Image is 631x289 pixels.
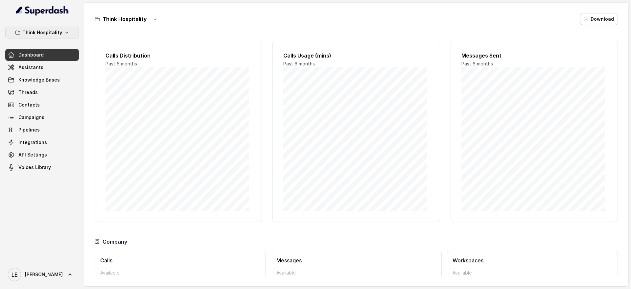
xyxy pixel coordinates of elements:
span: Knowledge Bases [18,77,60,83]
a: Assistants [5,61,79,73]
h2: Messages Sent [461,52,607,60]
span: Integrations [18,139,47,146]
a: Knowledge Bases [5,74,79,86]
span: API Settings [18,152,47,158]
span: [PERSON_NAME] [25,271,63,278]
a: Integrations [5,136,79,148]
p: Available [276,270,436,276]
img: light.svg [16,5,69,16]
a: Voices Library [5,161,79,173]
p: Think Hospitality [22,29,62,36]
a: Campaigns [5,111,79,123]
a: [PERSON_NAME] [5,265,79,284]
h3: Workspaces [453,256,612,264]
span: Pipelines [18,127,40,133]
h2: Calls Distribution [105,52,251,60]
span: Dashboard [18,52,44,58]
a: Contacts [5,99,79,111]
a: API Settings [5,149,79,161]
a: Pipelines [5,124,79,136]
a: Dashboard [5,49,79,61]
span: Voices Library [18,164,51,171]
a: Threads [5,86,79,98]
span: Assistants [18,64,43,71]
span: Past 6 months [283,61,315,66]
h3: Company [103,238,127,246]
button: Download [580,13,618,25]
h3: Messages [276,256,436,264]
span: Campaigns [18,114,44,121]
p: Available [100,270,260,276]
p: Available [453,270,612,276]
span: Past 6 months [105,61,137,66]
h3: Think Hospitality [103,15,147,23]
h3: Calls [100,256,260,264]
span: Contacts [18,102,40,108]
text: LE [12,271,18,278]
button: Think Hospitality [5,27,79,38]
h2: Calls Usage (mins) [283,52,429,60]
span: Threads [18,89,38,96]
span: Past 6 months [461,61,493,66]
